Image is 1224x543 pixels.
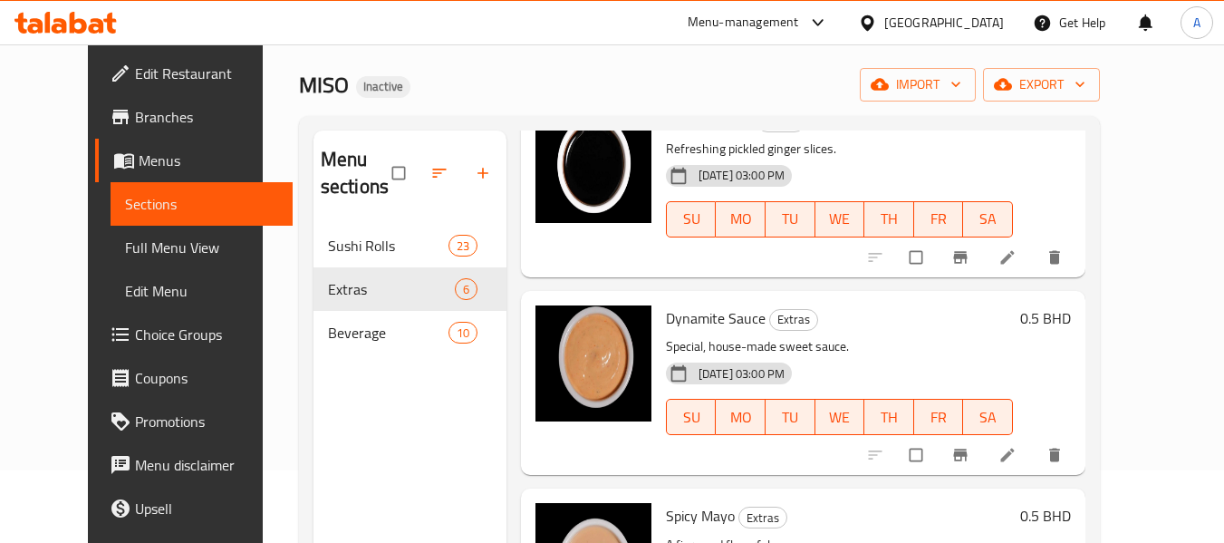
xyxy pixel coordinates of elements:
[1020,107,1071,132] h6: 0.5 BHD
[983,68,1100,102] button: export
[998,446,1020,464] a: Edit menu item
[874,73,961,96] span: import
[111,269,293,313] a: Edit Menu
[766,399,815,435] button: TU
[455,278,477,300] div: items
[95,356,293,400] a: Coupons
[95,400,293,443] a: Promotions
[666,335,1013,358] p: Special, house-made sweet sauce.
[313,217,506,362] nav: Menu sections
[970,404,1006,431] span: SA
[914,399,964,435] button: FR
[95,443,293,487] a: Menu disclaimer
[666,305,766,332] span: Dynamite Sauce
[135,367,278,389] span: Coupons
[313,267,506,311] div: Extras6
[691,167,792,184] span: [DATE] 03:00 PM
[998,73,1085,96] span: export
[914,201,964,238] button: FR
[666,138,1013,160] p: Refreshing pickled ginger slices.
[723,206,758,232] span: MO
[998,248,1020,267] a: Edit menu item
[448,322,477,344] div: items
[135,106,278,128] span: Branches
[773,206,808,232] span: TU
[135,411,278,432] span: Promotions
[666,399,716,435] button: SU
[448,235,477,257] div: items
[125,193,278,215] span: Sections
[463,153,506,193] button: Add section
[135,454,278,476] span: Menu disclaimer
[95,139,293,182] a: Menus
[691,365,792,383] span: [DATE] 03:00 PM
[321,146,392,200] h2: Menu sections
[970,206,1006,232] span: SA
[688,12,799,34] div: Menu-management
[716,201,766,238] button: MO
[1193,13,1200,33] span: A
[1020,305,1071,331] h6: 0.5 BHD
[95,52,293,95] a: Edit Restaurant
[872,404,907,431] span: TH
[328,278,455,300] span: Extras
[135,498,278,519] span: Upsell
[111,226,293,269] a: Full Menu View
[125,280,278,302] span: Edit Menu
[95,95,293,139] a: Branches
[1020,503,1071,528] h6: 0.5 BHD
[770,309,817,330] span: Extras
[535,107,651,223] img: Teriyaki Sauce
[815,399,865,435] button: WE
[738,507,787,528] div: Extras
[921,206,957,232] span: FR
[940,435,984,475] button: Branch-specific-item
[723,404,758,431] span: MO
[860,68,976,102] button: import
[139,150,278,171] span: Menus
[125,237,278,258] span: Full Menu View
[313,311,506,354] div: Beverage10
[95,313,293,356] a: Choice Groups
[921,404,957,431] span: FR
[872,206,907,232] span: TH
[135,63,278,84] span: Edit Restaurant
[456,281,477,298] span: 6
[111,182,293,226] a: Sections
[328,322,448,344] span: Beverage
[739,508,786,528] span: Extras
[666,201,716,238] button: SU
[313,224,506,267] div: Sushi Rolls23
[674,206,708,232] span: SU
[823,404,858,431] span: WE
[963,201,1013,238] button: SA
[328,235,448,257] span: Sushi Rolls
[535,305,651,422] img: Dynamite Sauce
[766,201,815,238] button: TU
[864,201,914,238] button: TH
[716,399,766,435] button: MO
[769,309,818,331] div: Extras
[1035,238,1078,277] button: delete
[940,238,984,277] button: Branch-specific-item
[899,438,937,472] span: Select to update
[449,238,477,255] span: 23
[299,64,349,105] span: MISO
[963,399,1013,435] button: SA
[666,502,735,529] span: Spicy Mayo
[95,487,293,530] a: Upsell
[674,404,708,431] span: SU
[815,201,865,238] button: WE
[884,13,1004,33] div: [GEOGRAPHIC_DATA]
[356,79,410,94] span: Inactive
[773,404,808,431] span: TU
[381,156,419,190] span: Select all sections
[135,324,278,345] span: Choice Groups
[823,206,858,232] span: WE
[449,325,477,342] span: 10
[1035,435,1078,475] button: delete
[864,399,914,435] button: TH
[899,240,937,275] span: Select to update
